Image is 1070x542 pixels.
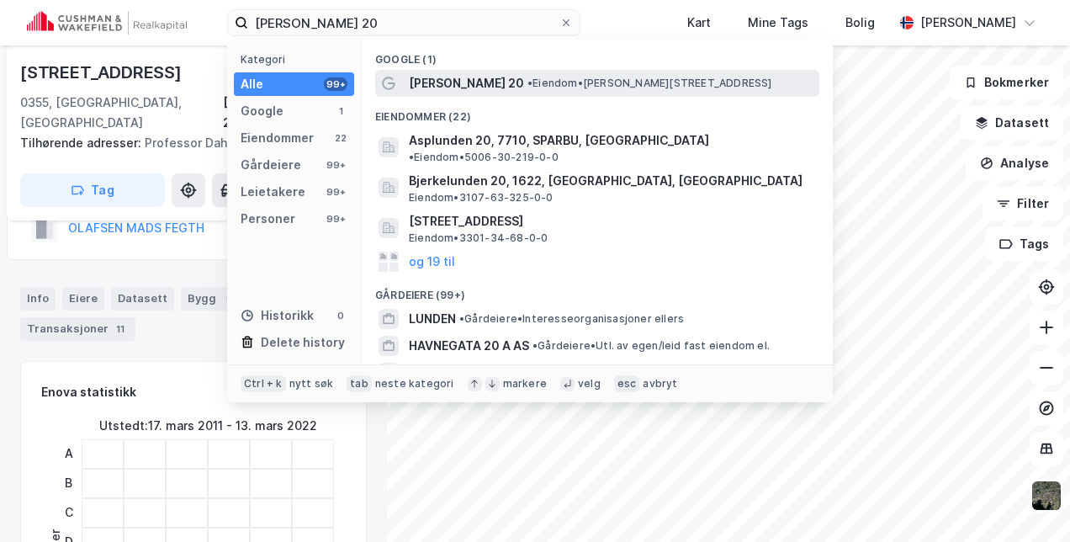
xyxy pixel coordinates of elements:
[409,151,559,164] span: Eiendom • 5006-30-219-0-0
[687,13,711,33] div: Kart
[241,53,354,66] div: Kategori
[241,375,286,392] div: Ctrl + k
[20,287,56,311] div: Info
[643,377,677,391] div: avbryt
[409,309,456,329] span: LUNDEN
[950,66,1063,99] button: Bokmerker
[920,13,1016,33] div: [PERSON_NAME]
[248,10,559,35] input: Søk på adresse, matrikkel, gårdeiere, leietakere eller personer
[324,185,347,199] div: 99+
[409,130,709,151] span: Asplunden 20, 7710, SPARBU, [GEOGRAPHIC_DATA]
[62,287,104,311] div: Eiere
[241,155,301,175] div: Gårdeiere
[241,182,305,202] div: Leietakere
[241,209,295,229] div: Personer
[241,128,314,148] div: Eiendommer
[220,290,236,307] div: 1
[983,187,1063,221] button: Filter
[986,461,1070,542] iframe: Chat Widget
[503,377,547,391] div: markere
[20,59,185,86] div: [STREET_ADDRESS]
[20,173,165,207] button: Tag
[362,97,833,127] div: Eiendommer (22)
[362,40,833,70] div: Google (1)
[409,73,524,93] span: [PERSON_NAME] 20
[409,363,500,383] span: KVARTAL 20 AS
[20,135,145,150] span: Tilhørende adresser:
[334,309,347,322] div: 0
[324,212,347,226] div: 99+
[614,375,640,392] div: esc
[58,498,79,528] div: C
[289,377,334,391] div: nytt søk
[334,104,347,118] div: 1
[748,13,808,33] div: Mine Tags
[58,469,79,498] div: B
[532,339,538,352] span: •
[409,191,554,205] span: Eiendom • 3107-63-325-0-0
[241,101,283,121] div: Google
[409,231,548,245] span: Eiendom • 3301-34-68-0-0
[961,106,1063,140] button: Datasett
[409,211,813,231] span: [STREET_ADDRESS]
[409,252,455,272] button: og 19 til
[223,93,367,133] div: [GEOGRAPHIC_DATA], 214/13/0/34
[324,158,347,172] div: 99+
[966,146,1063,180] button: Analyse
[20,317,135,341] div: Transaksjoner
[362,275,833,306] div: Gårdeiere (99+)
[241,306,314,326] div: Historikk
[20,133,353,153] div: Professor Dahls Gate 1
[375,377,454,391] div: neste kategori
[347,375,372,392] div: tab
[409,336,529,356] span: HAVNEGATA 20 A AS
[27,11,187,35] img: cushman-wakefield-realkapital-logo.202ea83816669bd177139c58696a8fa1.svg
[985,227,1063,261] button: Tags
[241,74,263,94] div: Alle
[527,77,772,90] span: Eiendom • [PERSON_NAME][STREET_ADDRESS]
[99,416,317,436] div: Utstedt : 17. mars 2011 - 13. mars 2022
[58,439,79,469] div: A
[459,312,684,326] span: Gårdeiere • Interesseorganisasjoner ellers
[181,287,243,311] div: Bygg
[986,461,1070,542] div: Kontrollprogram for chat
[111,287,174,311] div: Datasett
[845,13,875,33] div: Bolig
[527,77,532,89] span: •
[532,339,770,353] span: Gårdeiere • Utl. av egen/leid fast eiendom el.
[261,332,345,353] div: Delete history
[459,312,464,325] span: •
[409,171,813,191] span: Bjerkelunden 20, 1622, [GEOGRAPHIC_DATA], [GEOGRAPHIC_DATA]
[20,93,223,133] div: 0355, [GEOGRAPHIC_DATA], [GEOGRAPHIC_DATA]
[112,321,129,337] div: 11
[578,377,601,391] div: velg
[409,151,414,163] span: •
[334,131,347,145] div: 22
[41,382,136,402] div: Enova statistikk
[324,77,347,91] div: 99+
